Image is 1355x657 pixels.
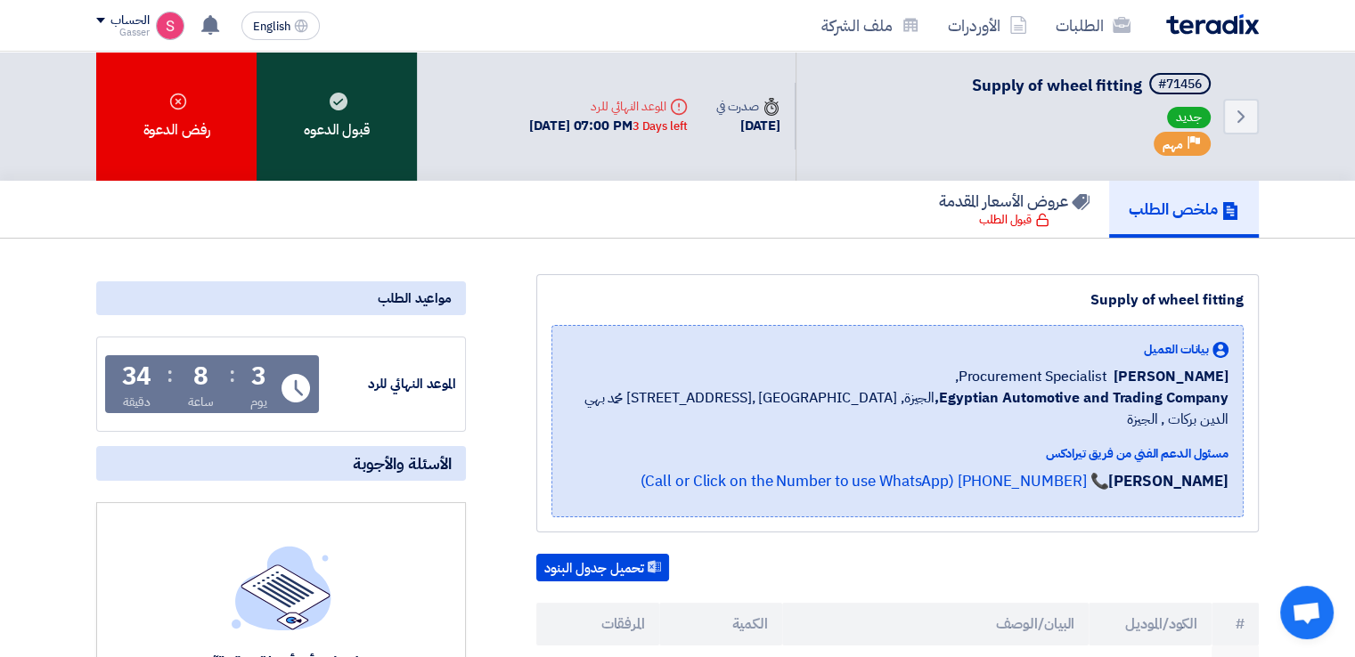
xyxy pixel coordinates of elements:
div: Supply of wheel fitting [551,289,1244,311]
span: [PERSON_NAME] [1114,366,1228,387]
div: Gasser [96,28,149,37]
th: # [1212,603,1259,645]
div: ساعة [188,393,214,411]
a: عروض الأسعار المقدمة قبول الطلب [919,181,1109,238]
div: الموعد النهائي للرد [529,97,687,116]
div: 3 Days left [633,118,688,135]
span: English [253,20,290,33]
a: ملف الشركة [807,4,934,46]
span: مهم [1163,136,1183,153]
a: الطلبات [1041,4,1145,46]
div: رفض الدعوة [96,52,257,181]
th: البيان/الوصف [782,603,1090,645]
div: [DATE] 07:00 PM [529,116,687,136]
button: English [241,12,320,40]
th: الكمية [659,603,782,645]
div: الحساب [110,13,149,28]
h5: ملخص الطلب [1129,199,1239,219]
img: empty_state_list.svg [232,546,331,629]
img: Teradix logo [1166,14,1259,35]
span: بيانات العميل [1144,340,1209,359]
a: الأوردرات [934,4,1041,46]
div: : [167,359,173,391]
div: #71456 [1158,78,1202,91]
a: 📞 [PHONE_NUMBER] (Call or Click on the Number to use WhatsApp) [640,470,1108,492]
div: صدرت في [716,97,780,116]
div: مسئول الدعم الفني من فريق تيرادكس [567,444,1228,463]
span: الجيزة, [GEOGRAPHIC_DATA] ,[STREET_ADDRESS] محمد بهي الدين بركات , الجيزة [567,387,1228,430]
div: قبول الدعوه [257,52,417,181]
div: مواعيد الطلب [96,281,466,315]
h5: Supply of wheel fitting [972,73,1214,98]
button: تحميل جدول البنود [536,554,669,582]
th: المرفقات [536,603,659,645]
a: ملخص الطلب [1109,181,1259,238]
div: 3 [251,364,266,389]
div: Open chat [1280,586,1334,639]
div: قبول الطلب [979,211,1049,229]
div: دقيقة [123,393,151,411]
h5: عروض الأسعار المقدمة [939,191,1090,211]
div: الموعد النهائي للرد [322,374,456,394]
img: unnamed_1748516558010.png [156,12,184,40]
span: Supply of wheel fitting [972,73,1142,97]
th: الكود/الموديل [1089,603,1212,645]
div: : [229,359,235,391]
div: 8 [193,364,208,389]
div: يوم [250,393,267,411]
div: 34 [122,364,152,389]
div: [DATE] [716,116,780,136]
b: Egyptian Automotive and Trading Company, [935,387,1228,409]
span: Procurement Specialist, [955,366,1107,387]
span: الأسئلة والأجوبة [353,453,452,474]
span: جديد [1167,107,1211,128]
strong: [PERSON_NAME] [1108,470,1228,492]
